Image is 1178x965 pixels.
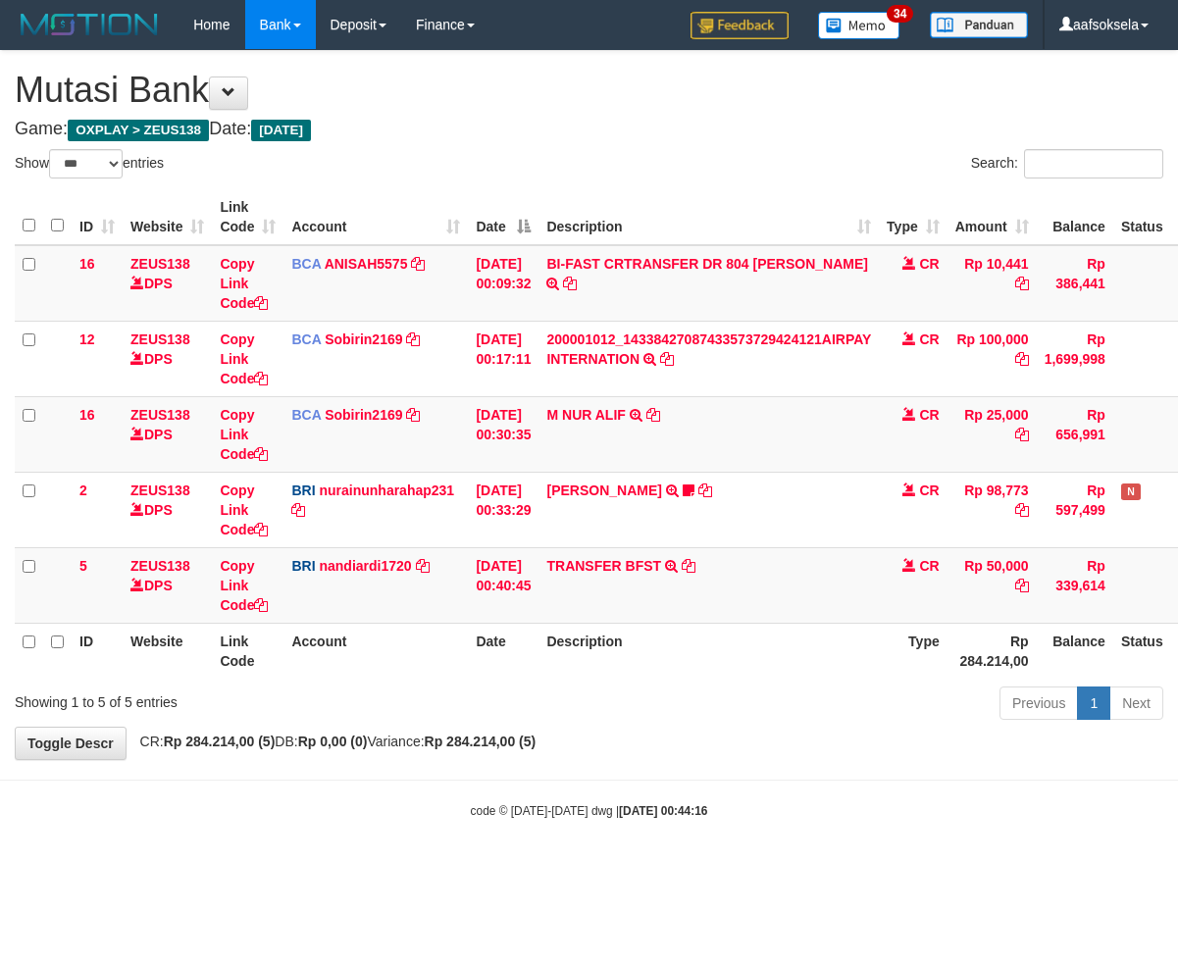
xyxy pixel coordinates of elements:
[220,558,268,613] a: Copy Link Code
[130,407,190,423] a: ZEUS138
[1037,472,1113,547] td: Rp 597,499
[15,120,1163,139] h4: Game: Date:
[164,734,276,749] strong: Rp 284.214,00 (5)
[411,256,425,272] a: Copy ANISAH5575 to clipboard
[72,189,123,245] th: ID: activate to sort column ascending
[130,482,190,498] a: ZEUS138
[546,407,625,423] a: M NUR ALIF
[468,623,538,679] th: Date
[879,623,948,679] th: Type
[79,407,95,423] span: 16
[1024,149,1163,178] input: Search:
[1077,686,1110,720] a: 1
[406,331,420,347] a: Copy Sobirin2169 to clipboard
[879,189,948,245] th: Type: activate to sort column ascending
[682,558,695,574] a: Copy TRANSFER BFST to clipboard
[1121,483,1141,500] span: Has Note
[920,407,940,423] span: CR
[1037,245,1113,322] td: Rp 386,441
[325,407,402,423] a: Sobirin2169
[49,149,123,178] select: Showentries
[72,623,123,679] th: ID
[15,685,476,712] div: Showing 1 to 5 of 5 entries
[1015,351,1029,367] a: Copy Rp 100,000 to clipboard
[1037,189,1113,245] th: Balance
[1037,396,1113,472] td: Rp 656,991
[283,189,468,245] th: Account: activate to sort column ascending
[1015,502,1029,518] a: Copy Rp 98,773 to clipboard
[691,12,789,39] img: Feedback.jpg
[546,558,661,574] a: TRANSFER BFST
[15,10,164,39] img: MOTION_logo.png
[325,331,402,347] a: Sobirin2169
[971,149,1163,178] label: Search:
[1109,686,1163,720] a: Next
[920,558,940,574] span: CR
[130,256,190,272] a: ZEUS138
[406,407,420,423] a: Copy Sobirin2169 to clipboard
[999,686,1078,720] a: Previous
[468,189,538,245] th: Date: activate to sort column descending
[291,256,321,272] span: BCA
[220,482,268,537] a: Copy Link Code
[948,189,1037,245] th: Amount: activate to sort column ascending
[123,396,212,472] td: DPS
[123,321,212,396] td: DPS
[818,12,900,39] img: Button%20Memo.svg
[887,5,913,23] span: 34
[468,321,538,396] td: [DATE] 00:17:11
[948,396,1037,472] td: Rp 25,000
[948,547,1037,623] td: Rp 50,000
[291,558,315,574] span: BRI
[220,256,268,311] a: Copy Link Code
[298,734,368,749] strong: Rp 0,00 (0)
[538,189,879,245] th: Description: activate to sort column ascending
[920,331,940,347] span: CR
[79,482,87,498] span: 2
[123,623,212,679] th: Website
[212,189,283,245] th: Link Code: activate to sort column ascending
[1113,189,1171,245] th: Status
[930,12,1028,38] img: panduan.png
[546,331,871,367] a: 200001012_14338427087433573729424121AIRPAY INTERNATION
[251,120,311,141] span: [DATE]
[698,482,712,498] a: Copy IBNU FADILLAH to clipboard
[123,245,212,322] td: DPS
[646,407,660,423] a: Copy M NUR ALIF to clipboard
[291,331,321,347] span: BCA
[948,472,1037,547] td: Rp 98,773
[546,482,661,498] a: [PERSON_NAME]
[1037,623,1113,679] th: Balance
[468,547,538,623] td: [DATE] 00:40:45
[130,558,190,574] a: ZEUS138
[79,331,95,347] span: 12
[15,71,1163,110] h1: Mutasi Bank
[920,256,940,272] span: CR
[468,396,538,472] td: [DATE] 00:30:35
[15,727,127,760] a: Toggle Descr
[325,256,408,272] a: ANISAH5575
[291,502,305,518] a: Copy nurainunharahap231 to clipboard
[123,472,212,547] td: DPS
[130,734,537,749] span: CR: DB: Variance:
[1015,578,1029,593] a: Copy Rp 50,000 to clipboard
[1113,623,1171,679] th: Status
[68,120,209,141] span: OXPLAY > ZEUS138
[920,482,940,498] span: CR
[425,734,537,749] strong: Rp 284.214,00 (5)
[948,623,1037,679] th: Rp 284.214,00
[79,558,87,574] span: 5
[283,623,468,679] th: Account
[948,245,1037,322] td: Rp 10,441
[471,804,708,818] small: code © [DATE]-[DATE] dwg |
[1037,547,1113,623] td: Rp 339,614
[319,558,411,574] a: nandiardi1720
[538,245,879,322] td: BI-FAST CRTRANSFER DR 804 [PERSON_NAME]
[15,149,164,178] label: Show entries
[563,276,577,291] a: Copy BI-FAST CRTRANSFER DR 804 AGUS SALIM to clipboard
[212,623,283,679] th: Link Code
[619,804,707,818] strong: [DATE] 00:44:16
[468,472,538,547] td: [DATE] 00:33:29
[468,245,538,322] td: [DATE] 00:09:32
[220,407,268,462] a: Copy Link Code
